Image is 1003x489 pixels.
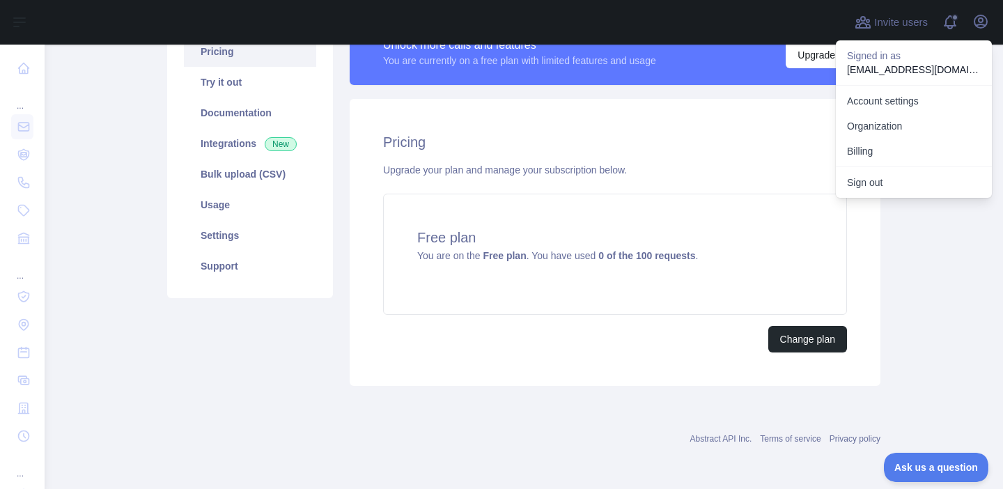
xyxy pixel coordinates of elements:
a: Usage [184,189,316,220]
button: Change plan [768,326,847,352]
div: You are currently on a free plan with limited features and usage [383,54,656,68]
a: Documentation [184,98,316,128]
a: Settings [184,220,316,251]
a: Privacy policy [830,434,880,444]
span: New [265,137,297,151]
a: Account settings [836,88,992,114]
button: Sign out [836,170,992,195]
span: Invite users [874,15,928,31]
p: [EMAIL_ADDRESS][DOMAIN_NAME] [847,63,981,77]
a: Pricing [184,36,316,67]
a: Abstract API Inc. [690,434,752,444]
button: Invite users [852,11,931,33]
div: Unlock more calls and features [383,37,656,54]
strong: 0 of the 100 requests [598,250,695,261]
div: ... [11,84,33,111]
div: ... [11,451,33,479]
h2: Pricing [383,132,847,152]
button: Upgrade [786,42,847,68]
p: Signed in as [847,49,981,63]
h4: Free plan [417,228,813,247]
button: Billing [836,139,992,164]
a: Support [184,251,316,281]
span: You are on the . You have used . [417,250,698,261]
a: Try it out [184,67,316,98]
div: Upgrade your plan and manage your subscription below. [383,163,847,177]
a: Organization [836,114,992,139]
div: ... [11,254,33,281]
a: Bulk upload (CSV) [184,159,316,189]
strong: Free plan [483,250,526,261]
a: Integrations New [184,128,316,159]
a: Terms of service [760,434,821,444]
iframe: Toggle Customer Support [884,453,989,482]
